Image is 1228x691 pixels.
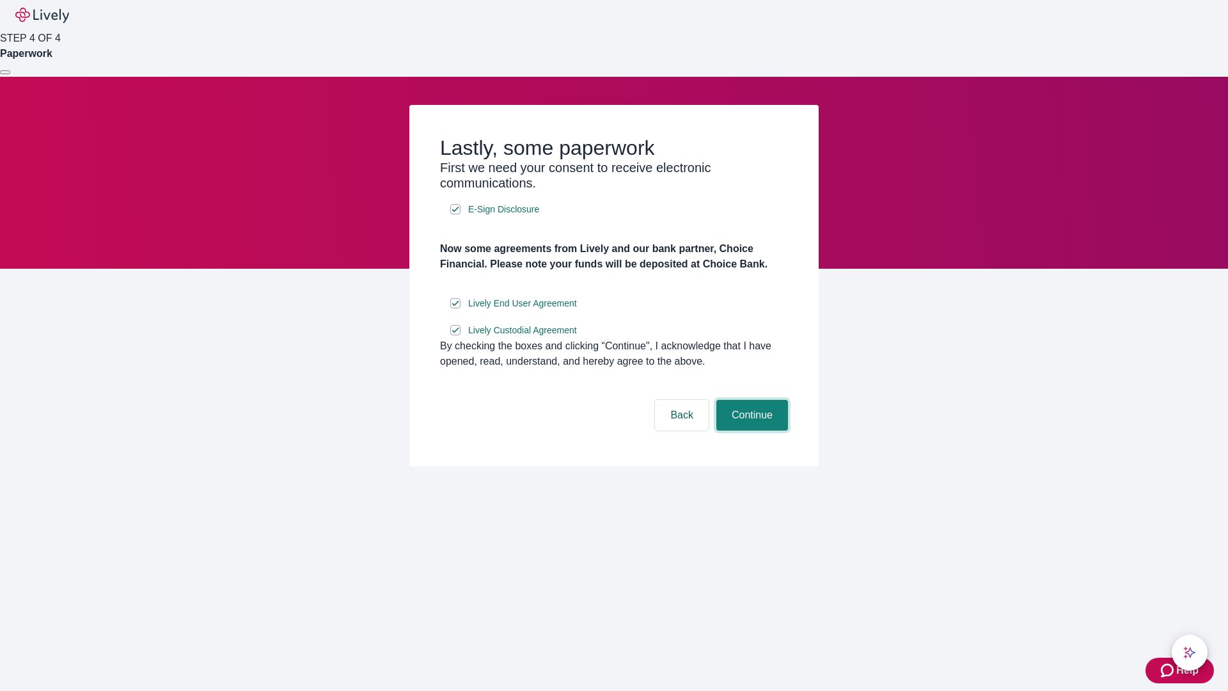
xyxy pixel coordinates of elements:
[468,324,577,337] span: Lively Custodial Agreement
[1183,646,1196,659] svg: Lively AI Assistant
[15,8,69,23] img: Lively
[440,338,788,369] div: By checking the boxes and clicking “Continue", I acknowledge that I have opened, read, understand...
[440,160,788,191] h3: First we need your consent to receive electronic communications.
[440,136,788,160] h2: Lastly, some paperwork
[1172,635,1208,671] button: chat
[1176,663,1199,678] span: Help
[468,203,539,216] span: E-Sign Disclosure
[466,322,579,338] a: e-sign disclosure document
[716,400,788,431] button: Continue
[466,202,542,218] a: e-sign disclosure document
[1161,663,1176,678] svg: Zendesk support icon
[440,241,788,272] h4: Now some agreements from Lively and our bank partner, Choice Financial. Please note your funds wi...
[655,400,709,431] button: Back
[466,296,579,312] a: e-sign disclosure document
[468,297,577,310] span: Lively End User Agreement
[1145,658,1214,683] button: Zendesk support iconHelp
